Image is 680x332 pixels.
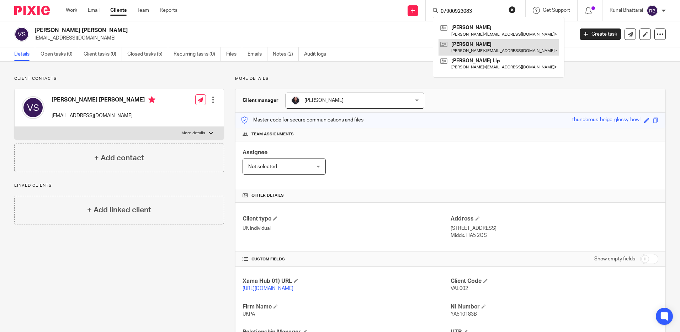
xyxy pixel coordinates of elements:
[34,35,569,42] p: [EMAIL_ADDRESS][DOMAIN_NAME]
[160,7,177,14] a: Reports
[14,183,224,188] p: Linked clients
[291,96,300,105] img: MicrosoftTeams-image.jfif
[243,303,450,311] h4: Firm Name
[14,76,224,82] p: Client contacts
[251,193,284,198] span: Other details
[243,150,267,155] span: Assignee
[304,98,344,103] span: [PERSON_NAME]
[304,47,331,61] a: Audit logs
[84,47,122,61] a: Client tasks (0)
[243,286,293,291] a: [URL][DOMAIN_NAME]
[148,96,155,103] i: Primary
[509,6,516,13] button: Clear
[243,256,450,262] h4: CUSTOM FIELDS
[451,312,477,317] span: YA510183B
[440,9,504,15] input: Search
[41,47,78,61] a: Open tasks (0)
[451,225,658,232] p: [STREET_ADDRESS]
[610,7,643,14] p: Runal Bhattarai
[88,7,100,14] a: Email
[594,255,635,263] label: Show empty fields
[14,27,29,42] img: svg%3E
[226,47,242,61] a: Files
[94,152,144,164] h4: + Add contact
[451,303,658,311] h4: NI Number
[451,232,658,239] p: Middx, HA5 2QS
[181,130,205,136] p: More details
[572,116,641,124] div: thunderous-beige-glossy-bowl
[14,6,50,15] img: Pixie
[174,47,221,61] a: Recurring tasks (0)
[243,225,450,232] p: UK Individual
[52,112,155,119] p: [EMAIL_ADDRESS][DOMAIN_NAME]
[235,76,666,82] p: More details
[243,312,255,317] span: UKPA
[66,7,77,14] a: Work
[580,28,621,40] a: Create task
[22,96,44,119] img: svg%3E
[243,277,450,285] h4: Xama Hub 01) URL
[243,97,278,104] h3: Client manager
[251,131,294,137] span: Team assignments
[451,286,468,291] span: VAL002
[451,215,658,223] h4: Address
[87,204,151,216] h4: + Add linked client
[243,215,450,223] h4: Client type
[34,27,462,34] h2: [PERSON_NAME] [PERSON_NAME]
[137,7,149,14] a: Team
[451,277,658,285] h4: Client Code
[110,7,127,14] a: Clients
[52,96,155,105] h4: [PERSON_NAME] [PERSON_NAME]
[647,5,658,16] img: svg%3E
[273,47,299,61] a: Notes (2)
[127,47,168,61] a: Closed tasks (5)
[248,47,267,61] a: Emails
[543,8,570,13] span: Get Support
[241,116,363,124] p: Master code for secure communications and files
[14,47,35,61] a: Details
[248,164,277,169] span: Not selected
